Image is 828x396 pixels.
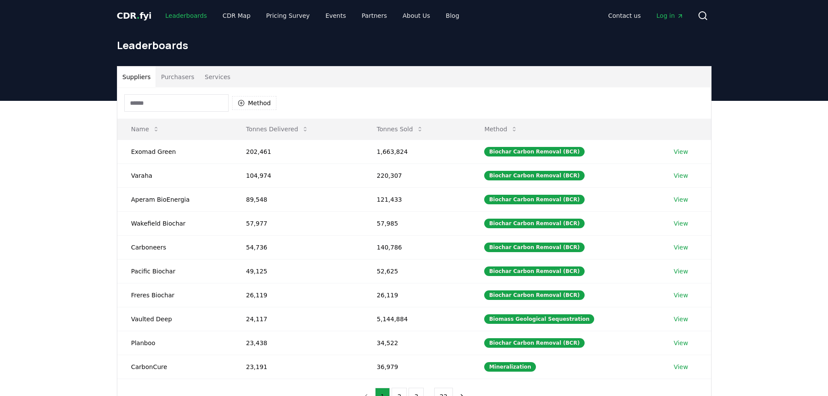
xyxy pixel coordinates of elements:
[232,140,363,163] td: 202,461
[484,266,584,276] div: Biochar Carbon Removal (BCR)
[117,187,232,211] td: Aperam BioEnergia
[656,11,683,20] span: Log in
[259,8,316,23] a: Pricing Survey
[117,10,152,22] a: CDR.fyi
[439,8,466,23] a: Blog
[674,363,688,371] a: View
[363,355,471,379] td: 36,979
[674,315,688,323] a: View
[232,235,363,259] td: 54,736
[216,8,257,23] a: CDR Map
[232,163,363,187] td: 104,974
[156,67,200,87] button: Purchasers
[484,243,584,252] div: Biochar Carbon Removal (BCR)
[674,147,688,156] a: View
[484,338,584,348] div: Biochar Carbon Removal (BCR)
[232,307,363,331] td: 24,117
[363,163,471,187] td: 220,307
[117,307,232,331] td: Vaulted Deep
[117,163,232,187] td: Varaha
[363,283,471,307] td: 26,119
[232,283,363,307] td: 26,119
[601,8,690,23] nav: Main
[601,8,648,23] a: Contact us
[117,38,712,52] h1: Leaderboards
[674,243,688,252] a: View
[158,8,466,23] nav: Main
[232,211,363,235] td: 57,977
[232,355,363,379] td: 23,191
[158,8,214,23] a: Leaderboards
[674,219,688,228] a: View
[674,171,688,180] a: View
[117,235,232,259] td: Carboneers
[136,10,140,21] span: .
[363,259,471,283] td: 52,625
[117,259,232,283] td: Pacific Biochar
[484,147,584,156] div: Biochar Carbon Removal (BCR)
[484,195,584,204] div: Biochar Carbon Removal (BCR)
[117,283,232,307] td: Freres Biochar
[370,120,430,138] button: Tonnes Sold
[674,291,688,299] a: View
[319,8,353,23] a: Events
[674,339,688,347] a: View
[355,8,394,23] a: Partners
[232,259,363,283] td: 49,125
[674,267,688,276] a: View
[363,307,471,331] td: 5,144,884
[484,290,584,300] div: Biochar Carbon Removal (BCR)
[117,10,152,21] span: CDR fyi
[232,96,277,110] button: Method
[363,211,471,235] td: 57,985
[396,8,437,23] a: About Us
[239,120,316,138] button: Tonnes Delivered
[484,362,536,372] div: Mineralization
[363,235,471,259] td: 140,786
[124,120,166,138] button: Name
[117,355,232,379] td: CarbonCure
[363,331,471,355] td: 34,522
[484,171,584,180] div: Biochar Carbon Removal (BCR)
[117,140,232,163] td: Exomad Green
[117,331,232,355] td: Planboo
[232,187,363,211] td: 89,548
[674,195,688,204] a: View
[477,120,525,138] button: Method
[649,8,690,23] a: Log in
[363,187,471,211] td: 121,433
[232,331,363,355] td: 23,438
[484,219,584,228] div: Biochar Carbon Removal (BCR)
[484,314,594,324] div: Biomass Geological Sequestration
[117,67,156,87] button: Suppliers
[363,140,471,163] td: 1,663,824
[200,67,236,87] button: Services
[117,211,232,235] td: Wakefield Biochar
